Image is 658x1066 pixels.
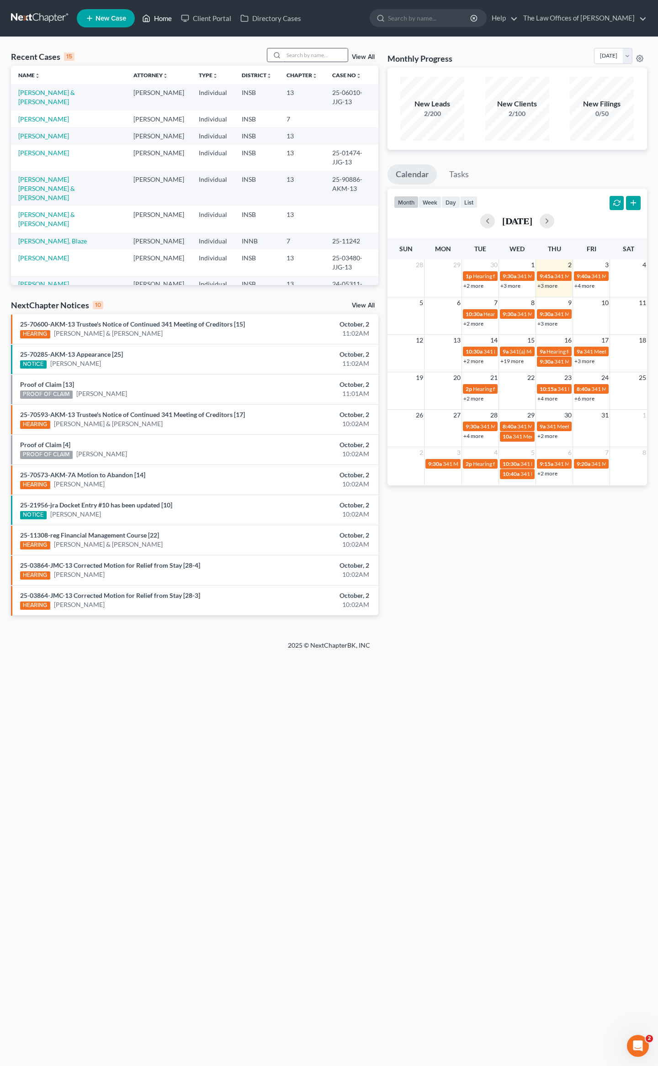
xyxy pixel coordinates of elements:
[480,423,562,430] span: 341 Meeting for [PERSON_NAME]
[284,48,348,62] input: Search by name...
[400,109,464,118] div: 2/200
[415,335,424,346] span: 12
[279,171,325,206] td: 13
[54,600,105,609] a: [PERSON_NAME]
[259,531,369,540] div: October, 2
[35,73,40,79] i: unfold_more
[191,84,234,110] td: Individual
[20,411,245,418] a: 25-70593-AKM-13 Trustee's Notice of Continued 341 Meeting of Creditors [17]
[503,348,509,355] span: 9a
[236,10,306,26] a: Directory Cases
[388,10,472,26] input: Search by name...
[489,372,499,383] span: 21
[577,348,583,355] span: 9a
[540,460,553,467] span: 9:15a
[554,358,637,365] span: 341 Meeting for [PERSON_NAME]
[567,297,573,308] span: 9
[554,460,637,467] span: 341 Meeting for [PERSON_NAME]
[474,245,486,253] span: Tue
[279,145,325,171] td: 13
[554,311,637,317] span: 341 Meeting for [PERSON_NAME]
[325,232,378,249] td: 25-11242
[234,249,279,275] td: INSB
[54,419,163,428] a: [PERSON_NAME] & [PERSON_NAME]
[20,511,47,519] div: NOTICE
[191,111,234,127] td: Individual
[18,237,87,245] a: [PERSON_NAME], Blaze
[18,175,75,201] a: [PERSON_NAME] [PERSON_NAME] & [PERSON_NAME]
[76,389,127,398] a: [PERSON_NAME]
[234,127,279,144] td: INSB
[547,348,618,355] span: Hearing for [PERSON_NAME]
[399,245,413,253] span: Sun
[567,259,573,270] span: 2
[234,84,279,110] td: INSB
[259,419,369,428] div: 10:02AM
[456,297,462,308] span: 6
[259,480,369,489] div: 10:02AM
[570,109,634,118] div: 0/50
[133,72,168,79] a: Attorneyunfold_more
[517,273,600,280] span: 341 Meeting for [PERSON_NAME]
[574,395,594,402] a: +6 more
[325,249,378,275] td: 25-03480-JJG-13
[234,206,279,232] td: INSB
[191,249,234,275] td: Individual
[493,297,499,308] span: 7
[452,372,462,383] span: 20
[332,72,361,79] a: Case Nounfold_more
[54,540,163,549] a: [PERSON_NAME] & [PERSON_NAME]
[463,320,483,327] a: +2 more
[517,423,600,430] span: 341 Meeting for [PERSON_NAME]
[452,259,462,270] span: 29
[463,282,483,289] a: +2 more
[387,164,437,185] a: Calendar
[627,1035,649,1057] iframe: Intercom live chat
[191,127,234,144] td: Individual
[20,602,50,610] div: HEARING
[93,301,103,309] div: 10
[18,89,75,106] a: [PERSON_NAME] & [PERSON_NAME]
[419,447,424,458] span: 2
[191,171,234,206] td: Individual
[520,470,651,477] span: 341 Meeting for [PERSON_NAME] & [PERSON_NAME]
[526,410,536,421] span: 29
[18,254,69,262] a: [PERSON_NAME]
[325,84,378,110] td: 25-06010-JJG-13
[191,145,234,171] td: Individual
[419,196,441,208] button: week
[502,216,532,226] h2: [DATE]
[279,84,325,110] td: 13
[20,320,245,328] a: 25-70600-AKM-13 Trustee's Notice of Continued 341 Meeting of Creditors [15]
[517,311,600,317] span: 341 Meeting for [PERSON_NAME]
[574,358,594,364] a: +3 more
[415,372,424,383] span: 19
[20,330,50,338] div: HEARING
[20,471,145,479] a: 25-70573-AKM-7A Motion to Abandon [14]
[557,385,640,392] span: 341 Meeting for [PERSON_NAME]
[540,273,553,280] span: 9:45a
[570,99,634,109] div: New Filings
[642,410,647,421] span: 1
[500,358,524,364] a: +19 more
[587,245,596,253] span: Fri
[540,348,546,355] span: 9a
[483,348,614,355] span: 341 Meeting for [PERSON_NAME] & [PERSON_NAME]
[466,311,483,317] span: 10:30a
[530,447,536,458] span: 5
[638,335,647,346] span: 18
[259,600,369,609] div: 10:02AM
[503,423,516,430] span: 8:40a
[259,380,369,389] div: October, 2
[176,10,236,26] a: Client Portal
[234,145,279,171] td: INSB
[638,372,647,383] span: 25
[126,276,191,302] td: [PERSON_NAME]
[20,421,50,429] div: HEARING
[563,335,573,346] span: 16
[234,111,279,127] td: INSB
[463,433,483,439] a: +4 more
[466,385,472,392] span: 2p
[463,395,483,402] a: +2 more
[279,111,325,127] td: 7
